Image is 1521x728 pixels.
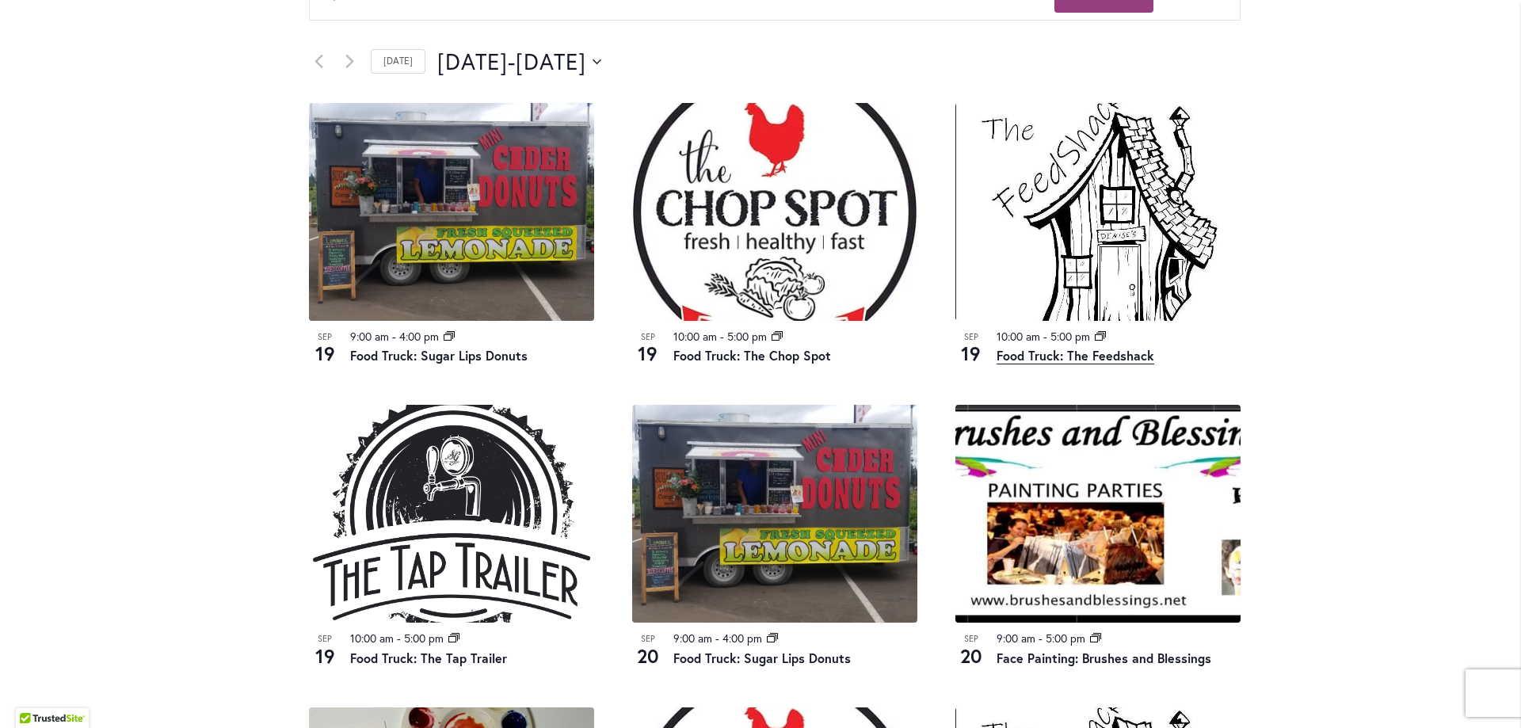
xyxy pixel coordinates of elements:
[955,340,987,367] span: 19
[309,103,594,321] img: Food Truck: Sugar Lips Apple Cider Donuts
[997,650,1211,666] a: Face Painting: Brushes and Blessings
[632,642,664,669] span: 20
[997,631,1035,646] time: 9:00 am
[955,330,987,344] span: Sep
[673,347,831,364] a: Food Truck: The Chop Spot
[392,329,396,344] span: -
[309,405,594,623] img: Food Truck: The Tap Trailer
[437,46,508,78] span: [DATE]
[350,347,528,364] a: Food Truck: Sugar Lips Donuts
[955,642,987,669] span: 20
[1046,631,1085,646] time: 5:00 pm
[997,347,1154,364] a: Food Truck: The Feedshack
[350,329,389,344] time: 9:00 am
[632,103,917,321] img: THE CHOP SPOT PDX – Food Truck
[722,631,762,646] time: 4:00 pm
[1050,329,1090,344] time: 5:00 pm
[955,632,987,646] span: Sep
[632,405,917,623] img: Food Truck: Sugar Lips Apple Cider Donuts
[997,329,1040,344] time: 10:00 am
[632,340,664,367] span: 19
[955,405,1241,623] img: Brushes and Blessings – Face Painting
[309,632,341,646] span: Sep
[340,52,359,71] a: Next Events
[309,340,341,367] span: 19
[399,329,439,344] time: 4:00 pm
[720,329,724,344] span: -
[404,631,444,646] time: 5:00 pm
[350,650,507,666] a: Food Truck: The Tap Trailer
[673,329,717,344] time: 10:00 am
[955,103,1241,321] img: The Feedshack
[309,330,341,344] span: Sep
[309,642,341,669] span: 19
[437,46,601,78] button: Click to toggle datepicker
[12,672,56,716] iframe: Launch Accessibility Center
[350,631,394,646] time: 10:00 am
[673,650,851,666] a: Food Truck: Sugar Lips Donuts
[1039,631,1043,646] span: -
[673,631,712,646] time: 9:00 am
[715,631,719,646] span: -
[1043,329,1047,344] span: -
[632,632,664,646] span: Sep
[516,46,586,78] span: [DATE]
[632,330,664,344] span: Sep
[508,46,516,78] span: -
[309,52,328,71] a: Previous Events
[371,49,425,74] a: Click to select today's date
[727,329,767,344] time: 5:00 pm
[397,631,401,646] span: -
